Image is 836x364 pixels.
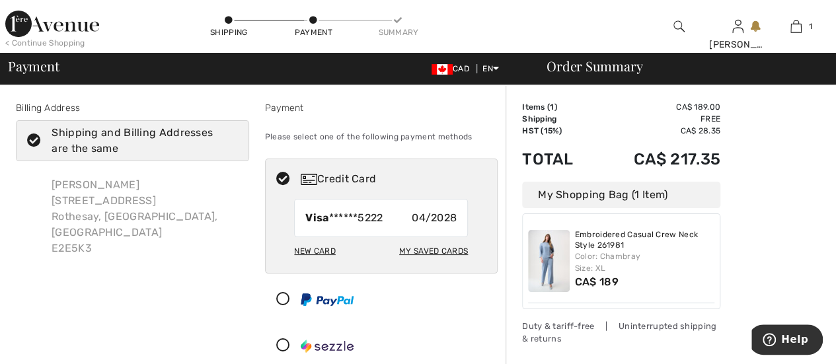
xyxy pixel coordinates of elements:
td: CA$ 28.35 [596,125,721,137]
div: Summary [378,26,418,38]
div: Please select one of the following payment methods [265,120,498,153]
img: Credit Card [301,174,317,185]
div: Order Summary [531,59,828,73]
a: Embroidered Casual Crew Neck Style 261981 [575,230,715,250]
img: My Bag [790,18,802,34]
td: Items ( ) [522,101,596,113]
div: New Card [294,240,335,262]
a: 1 [767,18,825,34]
a: Sign In [732,20,743,32]
div: [PERSON_NAME] [STREET_ADDRESS] Rothesay, [GEOGRAPHIC_DATA], [GEOGRAPHIC_DATA] E2E5K3 [41,166,249,267]
span: 1 [550,102,554,112]
div: Shipping and Billing Addresses are the same [52,125,229,157]
td: CA$ 189.00 [596,101,721,113]
img: Canadian Dollar [432,64,453,75]
div: Payment [293,26,333,38]
span: CA$ 189 [575,275,619,288]
div: < Continue Shopping [5,37,85,49]
td: HST (15%) [522,125,596,137]
img: PayPal [301,293,354,306]
strong: Visa [305,211,328,224]
td: Total [522,137,596,182]
td: Free [596,113,721,125]
img: search the website [673,18,685,34]
div: Billing Address [16,101,249,115]
div: [PERSON_NAME] [709,38,767,52]
img: My Info [732,18,743,34]
td: Shipping [522,113,596,125]
td: CA$ 217.35 [596,137,721,182]
div: My Shopping Bag (1 Item) [522,182,720,208]
span: 1 [808,20,812,32]
div: Color: Chambray Size: XL [575,250,715,274]
div: My Saved Cards [399,240,468,262]
span: EN [482,64,499,73]
img: 1ère Avenue [5,11,99,37]
img: Sezzle [301,340,354,353]
div: Duty & tariff-free | Uninterrupted shipping & returns [522,320,720,345]
span: CAD [432,64,475,73]
iframe: Opens a widget where you can find more information [751,324,823,357]
span: Payment [8,59,59,73]
img: Embroidered Casual Crew Neck Style 261981 [528,230,570,292]
div: Payment [265,101,498,115]
div: Shipping [209,26,248,38]
span: 04/2028 [412,210,457,226]
div: Credit Card [301,171,488,187]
